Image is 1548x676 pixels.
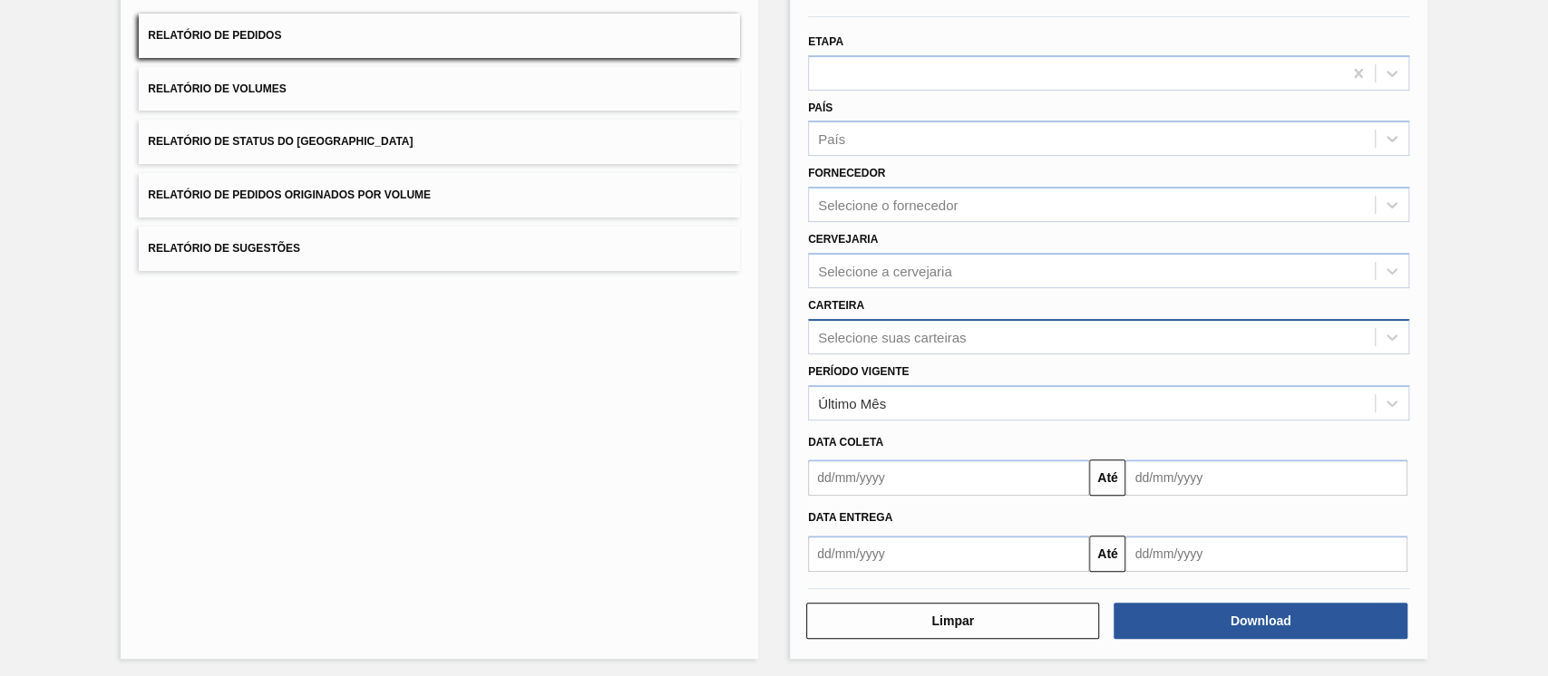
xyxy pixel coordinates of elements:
label: Período Vigente [808,365,909,378]
input: dd/mm/yyyy [1125,459,1407,496]
button: Relatório de Volumes [139,67,740,111]
div: Último Mês [818,395,886,410]
button: Até [1089,536,1125,572]
span: Relatório de Pedidos [148,29,281,42]
label: Etapa [808,35,843,48]
div: Selecione suas carteiras [818,329,966,344]
span: Relatório de Status do [GEOGRAPHIC_DATA] [148,135,413,148]
button: Limpar [806,603,1099,639]
span: Relatório de Sugestões [148,242,300,255]
button: Relatório de Status do [GEOGRAPHIC_DATA] [139,120,740,164]
button: Relatório de Pedidos [139,14,740,58]
input: dd/mm/yyyy [1125,536,1407,572]
label: Fornecedor [808,167,885,179]
div: País [818,131,845,147]
span: Relatório de Volumes [148,82,286,95]
div: Selecione o fornecedor [818,198,958,213]
button: Até [1089,459,1125,496]
span: Data coleta [808,436,883,449]
label: Carteira [808,299,864,312]
button: Relatório de Pedidos Originados por Volume [139,173,740,217]
span: Data entrega [808,511,892,524]
button: Download [1114,603,1407,639]
span: Relatório de Pedidos Originados por Volume [148,188,431,201]
label: País [808,101,832,114]
label: Cervejaria [808,233,878,246]
input: dd/mm/yyyy [808,459,1089,496]
button: Relatório de Sugestões [139,227,740,271]
div: Selecione a cervejaria [818,263,952,278]
input: dd/mm/yyyy [808,536,1089,572]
